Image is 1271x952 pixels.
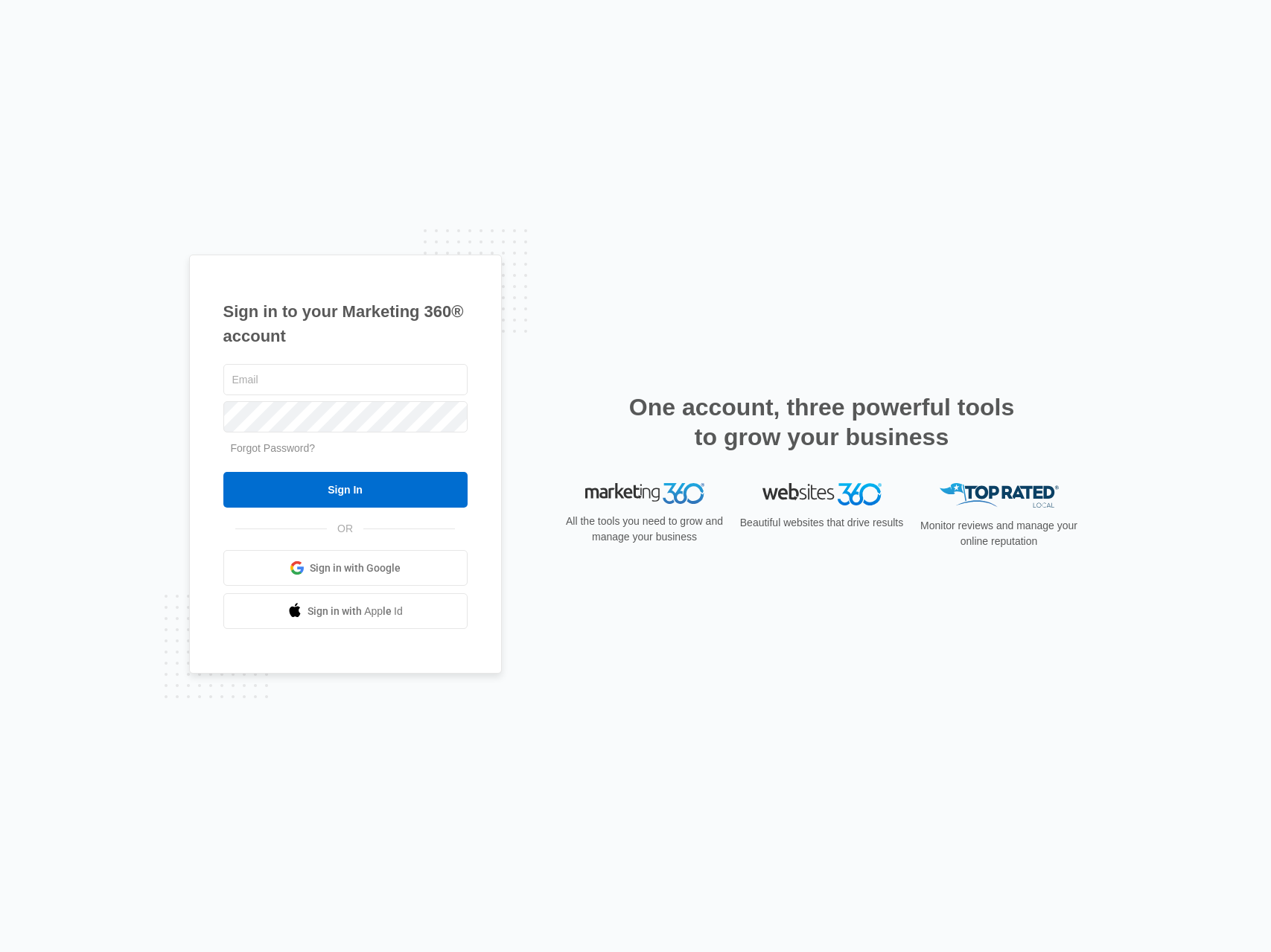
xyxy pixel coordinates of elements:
[223,550,468,586] a: Sign in with Google
[762,483,882,505] img: Websites 360
[739,516,905,531] p: Beautiful websites that drive results
[561,514,728,546] p: All the tools you need to grow and manage your business
[223,593,468,629] a: Sign in with Apple Id
[916,518,1083,549] p: Monitor reviews and manage your online reputation
[223,364,468,395] input: Email
[625,392,1019,452] h2: One account, three powerful tools to grow your business
[585,483,704,504] img: Marketing 360
[223,299,468,348] h1: Sign in to your Marketing 360® account
[327,521,363,537] span: OR
[308,604,403,619] span: Sign in with Apple Id
[310,560,401,576] span: Sign in with Google
[223,472,468,508] input: Sign In
[231,442,316,454] a: Forgot Password?
[940,483,1059,508] img: Top Rated Local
